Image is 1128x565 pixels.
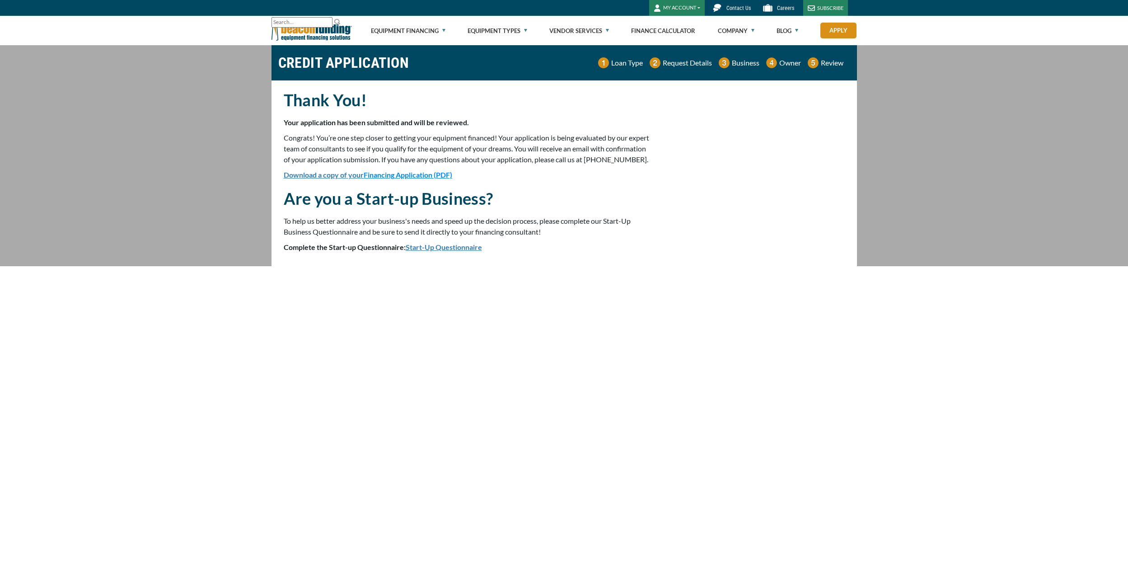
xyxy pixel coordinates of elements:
h1: CREDIT APPLICATION [278,50,409,76]
p: Business [732,57,759,68]
a: Equipment Types [468,16,527,45]
a: Vendor Services [549,16,609,45]
img: Number 3 [719,57,730,68]
h2: Thank You! [284,89,651,110]
a: Start-Up Questionnaire [406,243,482,251]
input: Search [271,17,332,28]
img: Number 1 [598,57,609,68]
h2: Are you a Start-up Business? [284,188,651,209]
a: Blog [777,16,798,45]
a: Download a copy of yourFinancing Application (PDF) [284,170,452,179]
p: Review [821,57,843,68]
img: Beacon Funding Corporation logo [271,16,352,45]
a: Finance Calculator [631,16,695,45]
span: Financing Application (PDF) [364,170,452,179]
p: Your application has been submitted and will be reviewed. [284,117,651,128]
img: Number 2 [650,57,660,68]
span: Contact Us [726,5,751,11]
p: Owner [779,57,801,68]
a: Apply [820,23,857,38]
a: Equipment Financing [371,16,445,45]
a: Company [718,16,754,45]
p: Complete the Start-up Questionnaire: [284,242,651,253]
p: Congrats! You’re one step closer to getting your equipment financed! Your application is being ev... [284,132,651,165]
span: Careers [777,5,794,11]
img: Search [334,18,341,25]
a: Clear search text [323,19,330,26]
p: Loan Type [611,57,643,68]
img: Number 5 [808,57,819,68]
p: Request Details [663,57,712,68]
p: To help us better address your business's needs and speed up the decision process, please complet... [284,216,651,237]
img: Number 4 [766,57,777,68]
